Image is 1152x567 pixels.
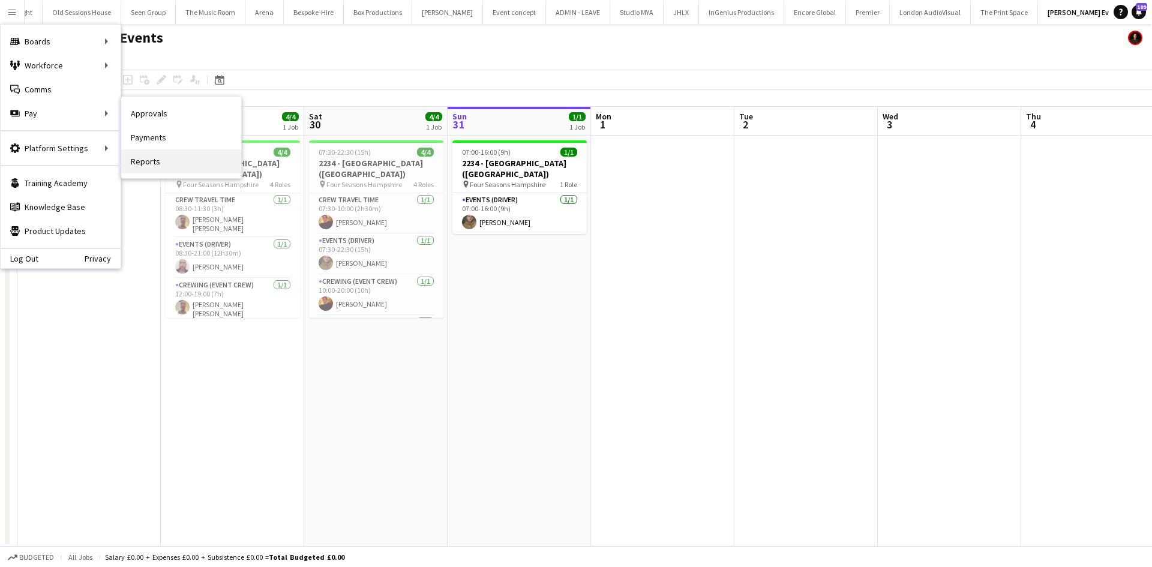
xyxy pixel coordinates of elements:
[270,180,290,189] span: 4 Roles
[66,553,95,562] span: All jobs
[971,1,1038,24] button: The Print Space
[284,1,344,24] button: Bespoke-Hire
[309,111,322,122] span: Sat
[1,29,121,53] div: Boards
[166,238,300,278] app-card-role: Events (Driver)1/108:30-21:00 (12h30m)[PERSON_NAME]
[121,149,241,173] a: Reports
[1024,118,1041,131] span: 4
[417,148,434,157] span: 4/4
[183,180,259,189] span: Four Seasons Hampshire
[1,53,121,77] div: Workforce
[412,1,483,24] button: [PERSON_NAME]
[883,111,898,122] span: Wed
[1026,111,1041,122] span: Thu
[121,1,176,24] button: Seen Group
[426,122,442,131] div: 1 Job
[1,101,121,125] div: Pay
[269,553,344,562] span: Total Budgeted £0.00
[166,193,300,238] app-card-role: Crew Travel Time1/108:30-11:30 (3h)[PERSON_NAME] [PERSON_NAME]
[309,140,443,318] app-job-card: 07:30-22:30 (15h)4/42234 - [GEOGRAPHIC_DATA] ([GEOGRAPHIC_DATA]) Four Seasons Hampshire4 RolesCre...
[846,1,890,24] button: Premier
[43,1,121,24] button: Old Sessions House
[1132,5,1146,19] a: 109
[309,158,443,179] h3: 2234 - [GEOGRAPHIC_DATA] ([GEOGRAPHIC_DATA])
[462,148,511,157] span: 07:00-16:00 (9h)
[1,77,121,101] a: Comms
[546,1,610,24] button: ADMIN - LEAVE
[1038,1,1135,24] button: [PERSON_NAME] Events
[309,316,443,356] app-card-role: Crew Travel Time1/1
[274,148,290,157] span: 4/4
[569,112,586,121] span: 1/1
[881,118,898,131] span: 3
[737,118,753,131] span: 2
[560,180,577,189] span: 1 Role
[1,136,121,160] div: Platform Settings
[85,254,121,263] a: Privacy
[425,112,442,121] span: 4/4
[452,140,587,234] app-job-card: 07:00-16:00 (9h)1/12234 - [GEOGRAPHIC_DATA] ([GEOGRAPHIC_DATA]) Four Seasons Hampshire1 RoleEvent...
[1,254,38,263] a: Log Out
[483,1,546,24] button: Event concept
[326,180,402,189] span: Four Seasons Hampshire
[784,1,846,24] button: Encore Global
[596,111,611,122] span: Mon
[890,1,971,24] button: London AudioVisual
[699,1,784,24] button: InGenius Productions
[413,180,434,189] span: 4 Roles
[452,193,587,234] app-card-role: Events (Driver)1/107:00-16:00 (9h)[PERSON_NAME]
[664,1,699,24] button: JHLX
[452,158,587,179] h3: 2234 - [GEOGRAPHIC_DATA] ([GEOGRAPHIC_DATA])
[560,148,577,157] span: 1/1
[1136,3,1147,11] span: 109
[105,553,344,562] div: Salary £0.00 + Expenses £0.00 + Subsistence £0.00 =
[19,553,54,562] span: Budgeted
[309,234,443,275] app-card-role: Events (Driver)1/107:30-22:30 (15h)[PERSON_NAME]
[307,118,322,131] span: 30
[1128,31,1142,45] app-user-avatar: Ash Grimmer
[309,275,443,316] app-card-role: Crewing (Event Crew)1/110:00-20:00 (10h)[PERSON_NAME]
[282,112,299,121] span: 4/4
[452,111,467,122] span: Sun
[283,122,298,131] div: 1 Job
[1,171,121,195] a: Training Academy
[569,122,585,131] div: 1 Job
[309,193,443,234] app-card-role: Crew Travel Time1/107:30-10:00 (2h30m)[PERSON_NAME]
[121,125,241,149] a: Payments
[451,118,467,131] span: 31
[319,148,371,157] span: 07:30-22:30 (15h)
[166,140,300,318] app-job-card: 08:30-21:30 (13h)4/42234 - [GEOGRAPHIC_DATA] ([GEOGRAPHIC_DATA]) Four Seasons Hampshire4 RolesCre...
[166,278,300,323] app-card-role: Crewing (Event Crew)1/112:00-19:00 (7h)[PERSON_NAME] [PERSON_NAME]
[121,101,241,125] a: Approvals
[1,219,121,243] a: Product Updates
[739,111,753,122] span: Tue
[344,1,412,24] button: Box Productions
[470,180,545,189] span: Four Seasons Hampshire
[176,1,245,24] button: The Music Room
[594,118,611,131] span: 1
[610,1,664,24] button: Studio MYA
[1,195,121,219] a: Knowledge Base
[245,1,284,24] button: Arena
[6,551,56,564] button: Budgeted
